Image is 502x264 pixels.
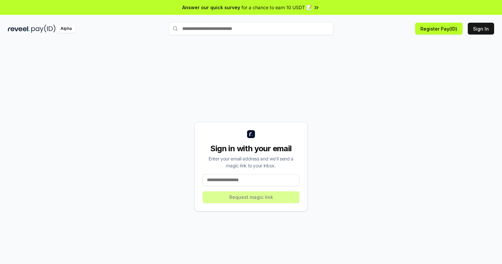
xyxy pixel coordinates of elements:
button: Sign In [468,23,494,35]
div: Sign in with your email [203,143,299,154]
img: pay_id [31,25,56,33]
div: Alpha [57,25,75,33]
img: logo_small [247,130,255,138]
img: reveel_dark [8,25,30,33]
span: Answer our quick survey [182,4,240,11]
div: Enter your email address and we’ll send a magic link to your inbox. [203,155,299,169]
button: Register Pay(ID) [415,23,463,35]
span: for a chance to earn 10 USDT 📝 [241,4,312,11]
